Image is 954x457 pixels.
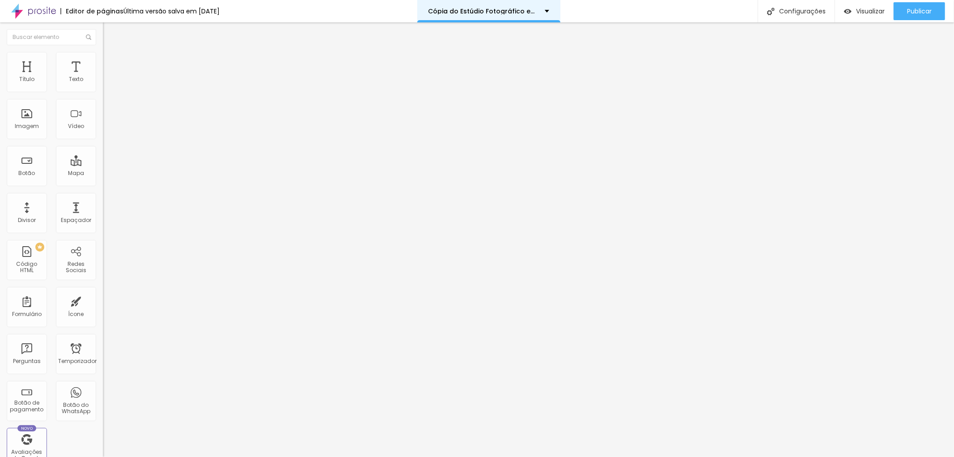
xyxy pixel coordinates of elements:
font: Botão [19,169,35,177]
font: Espaçador [61,216,91,224]
font: Divisor [18,216,36,224]
font: Texto [69,75,83,83]
input: Buscar elemento [7,29,96,45]
font: Botão do WhatsApp [62,401,90,415]
font: Ícone [68,310,84,318]
img: view-1.svg [844,8,852,15]
font: Mapa [68,169,84,177]
font: Botão de pagamento [10,399,44,413]
button: Visualizar [835,2,894,20]
font: Imagem [15,122,39,130]
font: Perguntas [13,357,41,365]
img: Ícone [767,8,775,15]
font: Publicar [907,7,932,16]
iframe: Editor [103,22,954,457]
button: Publicar [894,2,945,20]
font: Visualizar [856,7,885,16]
font: Editor de páginas [66,7,123,16]
img: Ícone [86,34,91,40]
font: Configurações [779,7,826,16]
font: Vídeo [68,122,84,130]
font: Título [19,75,34,83]
font: Novo [21,426,33,431]
font: Código HTML [17,260,38,274]
font: Redes Sociais [66,260,86,274]
font: Cópia do Estúdio Fotográfico em [GEOGRAPHIC_DATA] 2 [428,7,616,16]
font: Formulário [12,310,42,318]
font: Última versão salva em [DATE] [123,7,220,16]
font: Temporizador [58,357,97,365]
